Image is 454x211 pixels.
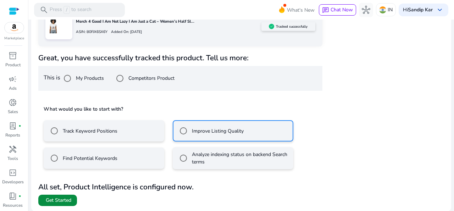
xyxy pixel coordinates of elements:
[3,202,23,209] p: Resources
[322,7,329,14] span: chat
[38,54,322,62] h4: Great, you have successfully tracked this product. Tell us more:
[50,6,92,14] p: Press to search
[127,74,175,82] label: Competitors Product
[379,6,386,13] img: in.svg
[388,4,393,16] p: IN
[287,4,315,16] span: What's New
[45,17,61,33] img: 71JGsZrFfSL.jpg
[9,51,17,60] span: inventory_2
[331,6,353,13] span: Chat Now
[107,29,142,35] p: Added On: [DATE]
[18,124,21,127] span: fiber_manual_record
[9,122,17,130] span: lab_profile
[269,24,274,29] img: sellerapp_active
[38,66,322,91] div: This is
[5,132,20,138] p: Reports
[362,6,370,14] span: hub
[76,19,261,25] p: Merch 4 Good I Am Not Lazy I Am Just a Cat – Women’s Half Sl...
[408,6,433,13] b: Sandip Kar
[276,24,308,29] h5: Tracked successfully
[61,155,117,162] label: Find Potential Keywords
[74,74,104,82] label: My Products
[38,195,77,206] button: Get Started
[359,3,373,17] button: hub
[319,4,356,16] button: chatChat Now
[190,151,290,166] label: Analyze indexing status on backend Search terms
[9,145,17,154] span: handyman
[7,155,18,162] p: Tools
[4,36,24,41] p: Marketplace
[190,127,244,135] label: Improve Listing Quality
[76,29,107,35] p: ASIN: B0FJX6SX6Y
[38,182,194,192] b: All set, Product Intelligence is configured now.
[9,168,17,177] span: code_blocks
[436,6,444,14] span: keyboard_arrow_down
[46,197,71,204] span: Get Started
[61,127,117,135] label: Track Keyword Positions
[44,106,317,113] h5: What would you like to start with?
[40,6,48,14] span: search
[2,179,24,185] p: Developers
[9,192,17,200] span: book_4
[18,195,21,198] span: fiber_manual_record
[63,6,70,14] span: /
[5,22,24,33] img: amazon.svg
[8,109,18,115] p: Sales
[9,75,17,83] span: campaign
[5,62,21,68] p: Product
[403,7,433,12] p: Hi
[9,98,17,107] span: donut_small
[9,85,17,91] p: Ads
